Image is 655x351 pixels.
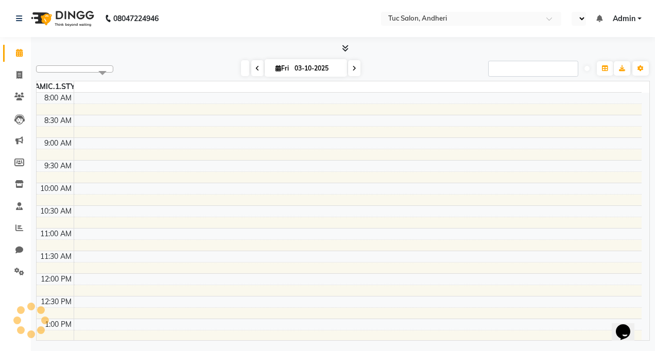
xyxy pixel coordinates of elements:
img: logo [26,4,97,33]
b: 08047224946 [113,4,159,33]
div: 1:00 PM [43,319,74,330]
div: 10:30 AM [38,206,74,217]
div: 9:30 AM [42,161,74,171]
div: 8:30 AM [42,115,74,126]
iframe: chat widget [612,310,645,341]
div: 11:00 AM [38,229,74,239]
span: Fri [273,64,291,72]
div: 12:00 PM [39,274,74,285]
div: DYNAMIC.1.STYLIST [37,81,74,92]
input: 2025-10-03 [291,61,343,76]
div: 11:30 AM [38,251,74,262]
div: 12:30 PM [39,296,74,307]
span: Admin [613,13,635,24]
div: 10:00 AM [38,183,74,194]
div: 9:00 AM [42,138,74,149]
div: 8:00 AM [42,93,74,103]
